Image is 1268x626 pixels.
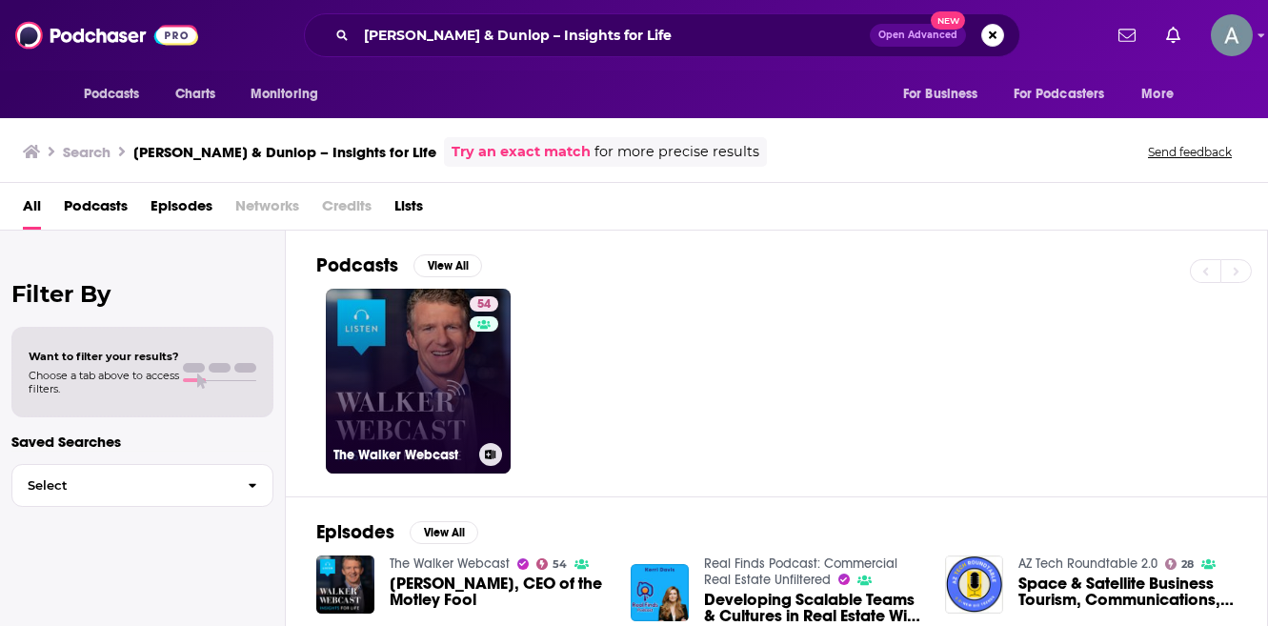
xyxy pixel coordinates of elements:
[870,24,966,47] button: Open AdvancedNew
[470,296,498,312] a: 54
[553,560,567,569] span: 54
[11,280,273,308] h2: Filter By
[316,520,478,544] a: EpisodesView All
[133,143,436,161] h3: [PERSON_NAME] & Dunlop – Insights for Life
[477,295,491,314] span: 54
[1141,81,1174,108] span: More
[11,464,273,507] button: Select
[304,13,1020,57] div: Search podcasts, credits, & more...
[70,76,165,112] button: open menu
[15,17,198,53] img: Podchaser - Follow, Share and Rate Podcasts
[890,76,1002,112] button: open menu
[1211,14,1253,56] button: Show profile menu
[64,191,128,230] a: Podcasts
[1018,576,1237,608] span: Space & Satellite Business Tourism, Communications, & Rockets - AZ TRT S05 EP25 [PHONE_NUMBER][DATE]
[903,81,978,108] span: For Business
[1001,76,1133,112] button: open menu
[536,558,568,570] a: 54
[84,81,140,108] span: Podcasts
[235,191,299,230] span: Networks
[11,433,273,451] p: Saved Searches
[163,76,228,112] a: Charts
[878,30,957,40] span: Open Advanced
[333,447,472,463] h3: The Walker Webcast
[410,521,478,544] button: View All
[931,11,965,30] span: New
[12,479,232,492] span: Select
[316,253,398,277] h2: Podcasts
[237,76,343,112] button: open menu
[316,555,374,614] img: Tom Gardner, CEO of the Motley Fool
[704,592,922,624] a: Developing Scalable Teams & Cultures in Real Estate With Kerri Davis
[1181,560,1194,569] span: 28
[390,555,510,572] a: The Walker Webcast
[1018,576,1237,608] a: Space & Satellite Business Tourism, Communications, & Rockets - AZ TRT S05 EP25 (240) 6-23-2024
[704,555,897,588] a: Real Finds Podcast: Commercial Real Estate Unfiltered
[1018,555,1157,572] a: AZ Tech Roundtable 2.0
[1165,558,1195,570] a: 28
[175,81,216,108] span: Charts
[413,254,482,277] button: View All
[1211,14,1253,56] img: User Profile
[945,555,1003,614] img: Space & Satellite Business Tourism, Communications, & Rockets - AZ TRT S05 EP25 (240) 6-23-2024
[1158,19,1188,51] a: Show notifications dropdown
[1014,81,1105,108] span: For Podcasters
[394,191,423,230] a: Lists
[631,564,689,622] img: Developing Scalable Teams & Cultures in Real Estate With Kerri Davis
[326,289,511,474] a: 54The Walker Webcast
[1111,19,1143,51] a: Show notifications dropdown
[23,191,41,230] a: All
[452,141,591,163] a: Try an exact match
[316,253,482,277] a: PodcastsView All
[704,592,922,624] span: Developing Scalable Teams & Cultures in Real Estate With [PERSON_NAME]
[1211,14,1253,56] span: Logged in as aseymour
[29,369,179,395] span: Choose a tab above to access filters.
[63,143,111,161] h3: Search
[390,576,608,608] span: [PERSON_NAME], CEO of the Motley Fool
[356,20,870,50] input: Search podcasts, credits, & more...
[390,576,608,608] a: Tom Gardner, CEO of the Motley Fool
[316,520,394,544] h2: Episodes
[251,81,318,108] span: Monitoring
[594,141,759,163] span: for more precise results
[29,350,179,363] span: Want to filter your results?
[151,191,212,230] a: Episodes
[1128,76,1198,112] button: open menu
[322,191,372,230] span: Credits
[1142,144,1238,160] button: Send feedback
